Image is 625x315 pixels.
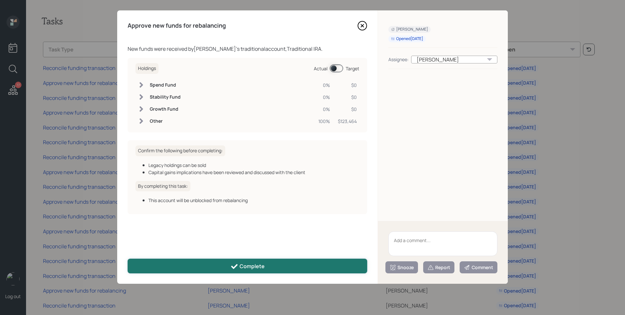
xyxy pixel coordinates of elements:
div: Complete [230,263,265,270]
div: $123,464 [338,118,357,125]
h6: Growth Fund [150,106,181,112]
div: New funds were received by [PERSON_NAME] 's traditional account, Traditional IRA . [128,45,367,53]
h6: Confirm the following before completing: [135,145,225,156]
h6: Spend Fund [150,82,181,88]
div: Comment [464,264,493,271]
div: This account will be unblocked from rebalancing [148,197,359,204]
div: 0% [318,94,330,101]
div: 100% [318,118,330,125]
div: Legacy holdings can be sold [148,162,359,169]
div: Report [427,264,450,271]
div: [PERSON_NAME] [391,27,428,32]
div: $0 [338,106,357,113]
div: [PERSON_NAME] [411,56,497,63]
h6: Stability Fund [150,94,181,100]
div: Target [346,65,359,72]
button: Report [423,261,454,273]
div: 0% [318,106,330,113]
div: Opened [DATE] [391,36,423,42]
h4: Approve new funds for rebalancing [128,22,226,29]
div: Capital gains implications have been reviewed and discussed with the client [148,169,359,176]
div: Snooze [390,264,414,271]
div: 0% [318,82,330,89]
div: $0 [338,94,357,101]
h6: Other [150,118,181,124]
button: Complete [128,259,367,273]
button: Comment [460,261,497,273]
h6: Holdings [135,63,159,74]
div: Assignee: [388,56,409,63]
div: $0 [338,82,357,89]
h6: By completing this task: [135,181,190,192]
div: Actual [314,65,327,72]
button: Snooze [385,261,418,273]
